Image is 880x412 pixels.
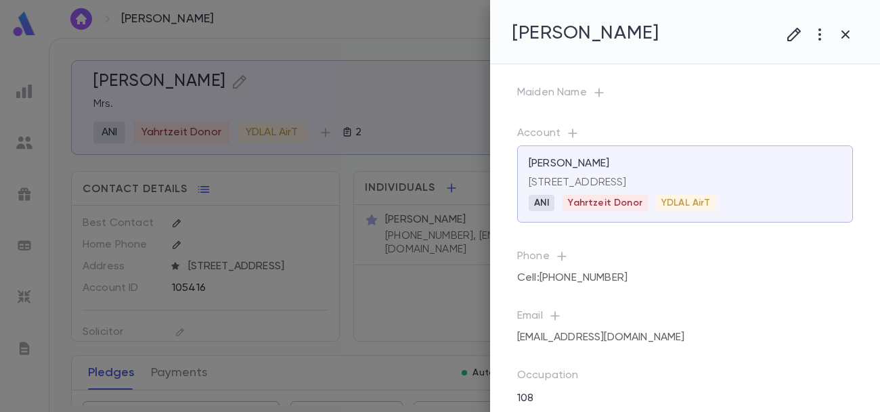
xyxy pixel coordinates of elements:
h4: [PERSON_NAME] [512,22,659,45]
div: [EMAIL_ADDRESS][DOMAIN_NAME] [517,325,684,350]
span: Yahrtzeit Donor [563,198,647,208]
p: Account [517,127,853,145]
div: Cell : [PHONE_NUMBER] [517,266,628,290]
p: [STREET_ADDRESS] [529,176,841,189]
span: ANI [529,198,554,208]
p: Email [517,309,853,328]
span: YDLAL AirT [656,198,716,208]
p: Phone [517,250,853,269]
p: Maiden Name [517,86,853,105]
p: Occupation [517,369,853,388]
p: [PERSON_NAME] [529,157,609,170]
p: 108 [509,388,542,409]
